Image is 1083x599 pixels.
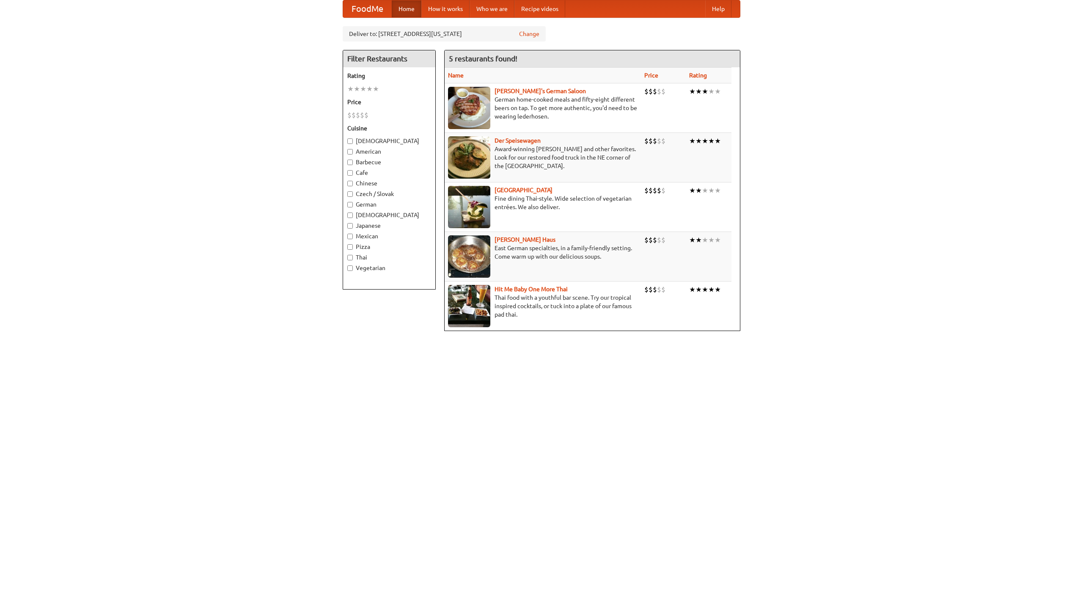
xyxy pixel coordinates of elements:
h5: Price [347,98,431,106]
li: ★ [689,235,695,245]
h5: Rating [347,72,431,80]
li: ★ [695,87,702,96]
li: $ [649,186,653,195]
a: [GEOGRAPHIC_DATA] [495,187,552,193]
li: ★ [708,186,715,195]
li: $ [653,186,657,195]
h5: Cuisine [347,124,431,132]
a: Rating [689,72,707,79]
p: German home-cooked meals and fifty-eight different beers on tap. To get more authentic, you'd nee... [448,95,638,121]
a: How it works [421,0,470,17]
input: Mexican [347,234,353,239]
input: [DEMOGRAPHIC_DATA] [347,138,353,144]
a: [PERSON_NAME] Haus [495,236,555,243]
img: babythai.jpg [448,285,490,327]
li: ★ [695,136,702,146]
li: $ [661,285,665,294]
li: ★ [715,136,721,146]
p: East German specialties, in a family-friendly setting. Come warm up with our delicious soups. [448,244,638,261]
li: $ [657,285,661,294]
a: Name [448,72,464,79]
img: satay.jpg [448,186,490,228]
input: Czech / Slovak [347,191,353,197]
input: Chinese [347,181,353,186]
input: German [347,202,353,207]
h4: Filter Restaurants [343,50,435,67]
img: speisewagen.jpg [448,136,490,179]
input: [DEMOGRAPHIC_DATA] [347,213,353,218]
li: $ [653,235,657,245]
li: ★ [695,186,702,195]
li: ★ [689,87,695,96]
label: German [347,200,431,209]
li: ★ [689,186,695,195]
li: $ [657,235,661,245]
li: $ [657,87,661,96]
li: ★ [708,136,715,146]
ng-pluralize: 5 restaurants found! [449,55,517,63]
li: $ [356,110,360,120]
li: $ [360,110,364,120]
input: Cafe [347,170,353,176]
li: $ [653,136,657,146]
label: Barbecue [347,158,431,166]
a: Hit Me Baby One More Thai [495,286,568,293]
label: [DEMOGRAPHIC_DATA] [347,211,431,219]
input: American [347,149,353,155]
input: Japanese [347,223,353,229]
li: ★ [715,235,721,245]
li: $ [644,235,649,245]
li: $ [352,110,356,120]
li: $ [644,186,649,195]
p: Fine dining Thai-style. Wide selection of vegetarian entrées. We also deliver. [448,194,638,211]
li: ★ [715,285,721,294]
li: ★ [366,84,373,94]
label: Czech / Slovak [347,190,431,198]
b: [PERSON_NAME]'s German Saloon [495,88,586,94]
label: Mexican [347,232,431,240]
div: Deliver to: [STREET_ADDRESS][US_STATE] [343,26,546,41]
li: $ [649,235,653,245]
label: Thai [347,253,431,262]
label: [DEMOGRAPHIC_DATA] [347,137,431,145]
li: ★ [695,235,702,245]
a: Help [705,0,731,17]
img: esthers.jpg [448,87,490,129]
li: ★ [702,285,708,294]
a: FoodMe [343,0,392,17]
li: ★ [708,235,715,245]
a: Price [644,72,658,79]
p: Thai food with a youthful bar scene. Try our tropical inspired cocktails, or tuck into a plate of... [448,293,638,319]
label: Japanese [347,221,431,230]
li: ★ [708,285,715,294]
li: $ [653,285,657,294]
li: ★ [702,235,708,245]
input: Pizza [347,244,353,250]
li: $ [661,235,665,245]
p: Award-winning [PERSON_NAME] and other favorites. Look for our restored food truck in the NE corne... [448,145,638,170]
a: Der Speisewagen [495,137,541,144]
label: Chinese [347,179,431,188]
li: $ [661,186,665,195]
label: Pizza [347,243,431,251]
li: $ [661,87,665,96]
li: ★ [715,87,721,96]
li: $ [649,136,653,146]
li: $ [661,136,665,146]
input: Barbecue [347,160,353,165]
li: $ [364,110,368,120]
li: ★ [695,285,702,294]
a: Change [519,30,539,38]
li: $ [644,285,649,294]
li: ★ [689,285,695,294]
label: Vegetarian [347,264,431,272]
li: ★ [702,136,708,146]
li: $ [347,110,352,120]
li: ★ [702,87,708,96]
a: Who we are [470,0,514,17]
li: ★ [347,84,354,94]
